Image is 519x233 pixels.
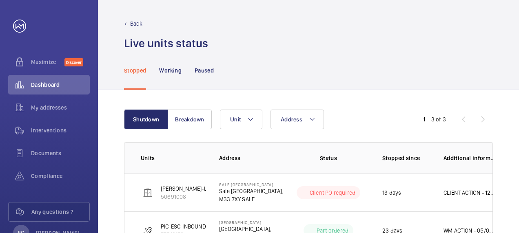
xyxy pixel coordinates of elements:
[271,110,324,129] button: Address
[31,58,64,66] span: Maximize
[141,154,206,162] p: Units
[143,188,153,198] img: elevator.svg
[382,189,401,197] p: 13 days
[159,66,181,75] p: Working
[130,20,142,28] p: Back
[161,193,214,201] p: 50691008
[382,154,430,162] p: Stopped since
[293,154,364,162] p: Status
[281,116,302,123] span: Address
[444,154,496,162] p: Additional information
[219,154,288,162] p: Address
[31,172,90,180] span: Compliance
[124,110,168,129] button: Shutdown
[219,195,283,203] p: M33 7XY SALE
[124,66,146,75] p: Stopped
[168,110,212,129] button: Breakdown
[195,66,214,75] p: Paused
[219,225,277,233] p: [GEOGRAPHIC_DATA],
[219,182,283,187] p: Sale [GEOGRAPHIC_DATA]
[219,187,283,195] p: Sale [GEOGRAPHIC_DATA],
[31,149,90,157] span: Documents
[31,103,90,112] span: My addresses
[161,222,206,231] p: PIC-ESC-INBOUND
[31,126,90,134] span: Interventions
[124,36,208,51] h1: Live units status
[31,208,89,216] span: Any questions ?
[230,116,241,123] span: Unit
[423,115,446,123] div: 1 – 3 of 3
[31,81,90,89] span: Dashboard
[161,185,214,193] p: [PERSON_NAME]-LIFT
[310,189,355,197] p: Client PO required
[64,58,83,66] span: Discover
[444,189,496,197] p: CLIENT ACTION - 12/08 Quotation sent
[219,220,277,225] p: [GEOGRAPHIC_DATA]
[220,110,262,129] button: Unit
